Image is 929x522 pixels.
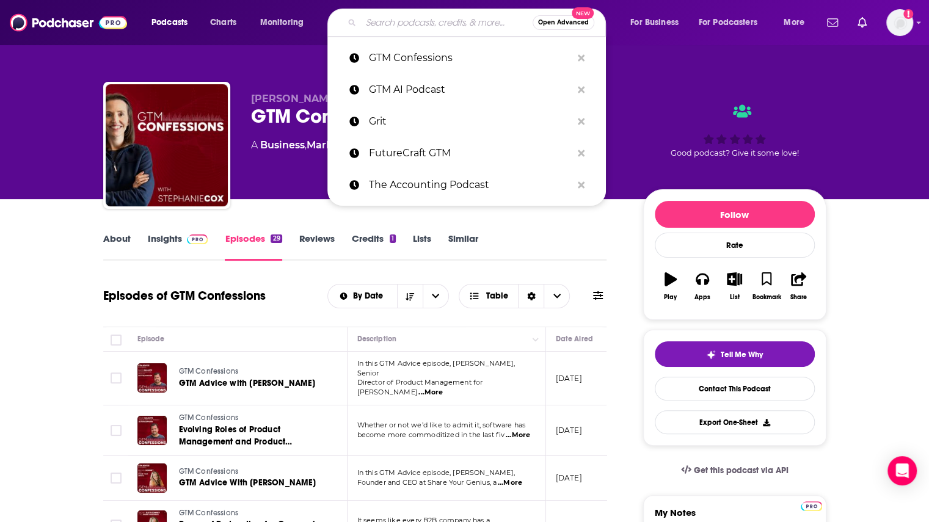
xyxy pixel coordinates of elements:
[413,233,431,261] a: Lists
[179,413,326,424] a: GTM Confessions
[655,341,815,367] button: tell me why sparkleTell Me Why
[111,425,122,436] span: Toggle select row
[699,14,757,31] span: For Podcasters
[790,294,807,301] div: Share
[357,430,505,439] span: become more commoditized in the last fiv
[655,201,815,228] button: Follow
[251,138,486,153] div: A podcast
[886,9,913,36] button: Show profile menu
[225,233,282,261] a: Episodes29
[556,332,593,346] div: Date Aired
[448,233,478,261] a: Similar
[106,84,228,206] img: GTM Confessions
[357,478,497,487] span: Founder and CEO at Share Your Genius, a
[179,466,324,477] a: GTM Confessions
[352,233,396,261] a: Credits1
[252,13,319,32] button: open menu
[887,456,917,485] div: Open Intercom Messenger
[671,455,798,485] a: Get this podcast via API
[187,234,208,244] img: Podchaser Pro
[556,473,582,483] p: [DATE]
[10,11,127,34] img: Podchaser - Follow, Share and Rate Podcasts
[305,139,307,151] span: ,
[671,148,799,158] span: Good podcast? Give it some love!
[459,284,570,308] button: Choose View
[357,468,515,477] span: In this GTM Advice episode, [PERSON_NAME],
[143,13,203,32] button: open menu
[886,9,913,36] img: User Profile
[179,467,239,476] span: GTM Confessions
[801,499,822,511] a: Pro website
[506,430,530,440] span: ...More
[210,14,236,31] span: Charts
[260,139,305,151] a: Business
[528,332,543,347] button: Column Actions
[111,372,122,383] span: Toggle select row
[397,285,423,308] button: Sort Direction
[179,367,239,375] span: GTM Confessions
[357,332,396,346] div: Description
[328,292,397,300] button: open menu
[179,424,326,448] a: Evolving Roles of Product Management and Product Marketing
[706,350,716,360] img: tell me why sparkle
[179,424,293,459] span: Evolving Roles of Product Management and Product Marketing
[533,15,594,30] button: Open AdvancedNew
[357,359,515,377] span: In this GTM Advice episode, [PERSON_NAME], Senior
[327,169,606,201] a: The Accounting Podcast
[179,377,324,390] a: GTM Advice with [PERSON_NAME]
[655,264,687,308] button: Play
[151,14,188,31] span: Podcasts
[752,294,781,301] div: Bookmark
[179,366,324,377] a: GTM Confessions
[103,233,131,261] a: About
[369,106,572,137] p: Grit
[730,294,740,301] div: List
[691,13,775,32] button: open menu
[327,74,606,106] a: GTM AI Podcast
[179,378,316,388] span: GTM Advice with [PERSON_NAME]
[622,13,694,32] button: open menu
[664,294,677,301] div: Play
[369,42,572,74] p: GTM Confessions
[693,465,788,476] span: Get this podcast via API
[655,233,815,258] div: Rate
[357,421,526,429] span: Whether or not we’d like to admit it, software has
[369,137,572,169] p: FutureCraft GTM
[801,501,822,511] img: Podchaser Pro
[369,74,572,106] p: GTM AI Podcast
[655,377,815,401] a: Contact This Podcast
[538,20,589,26] span: Open Advanced
[556,425,582,435] p: [DATE]
[327,137,606,169] a: FutureCraft GTM
[271,234,282,243] div: 29
[361,13,533,32] input: Search podcasts, credits, & more...
[179,508,326,519] a: GTM Confessions
[886,9,913,36] span: Logged in as cmand-s
[655,410,815,434] button: Export One-Sheet
[572,7,594,19] span: New
[103,288,266,303] h1: Episodes of GTM Confessions
[111,473,122,484] span: Toggle select row
[694,294,710,301] div: Apps
[390,234,396,243] div: 1
[339,9,618,37] div: Search podcasts, credits, & more...
[179,509,239,517] span: GTM Confessions
[556,373,582,383] p: [DATE]
[775,13,820,32] button: open menu
[784,14,804,31] span: More
[353,292,387,300] span: By Date
[299,233,335,261] a: Reviews
[822,12,843,33] a: Show notifications dropdown
[251,93,338,104] span: [PERSON_NAME]
[137,332,165,346] div: Episode
[327,42,606,74] a: GTM Confessions
[751,264,782,308] button: Bookmark
[486,292,508,300] span: Table
[357,378,483,396] span: Director of Product Management for [PERSON_NAME]
[179,413,239,422] span: GTM Confessions
[369,169,572,201] p: The Accounting Podcast
[179,477,316,488] span: GTM Advice With [PERSON_NAME]
[179,477,324,489] a: GTM Advice With [PERSON_NAME]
